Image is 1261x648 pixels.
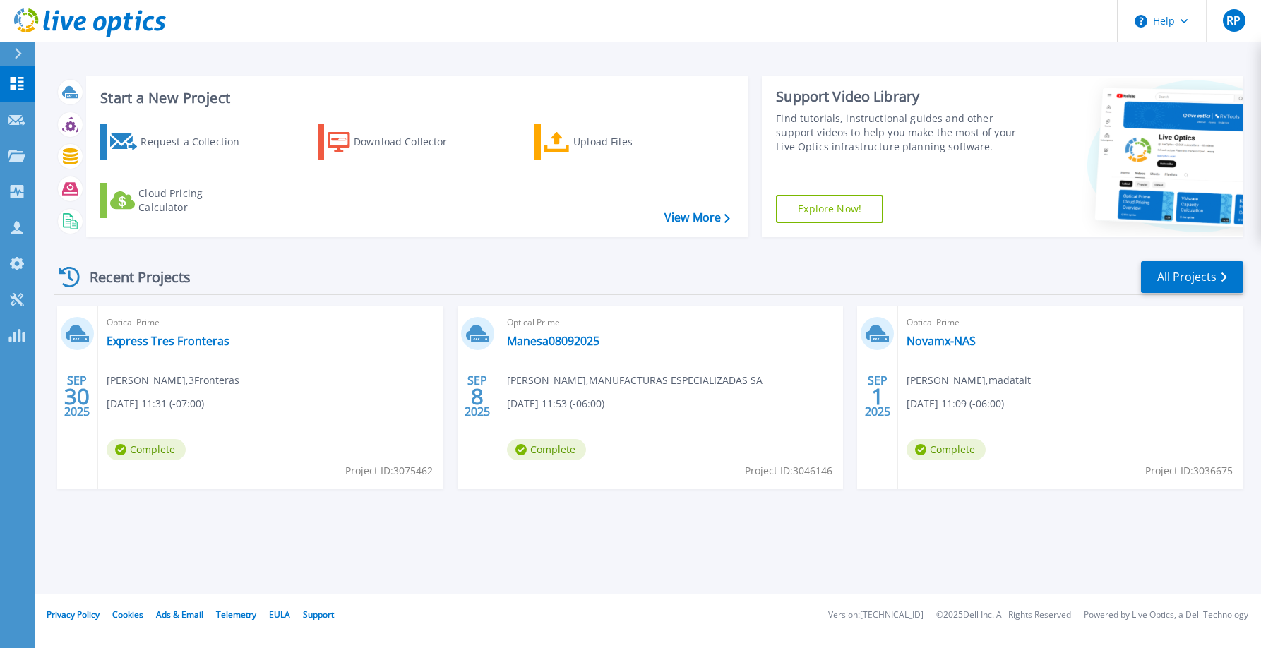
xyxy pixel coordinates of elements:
[864,371,891,422] div: SEP 2025
[303,608,334,620] a: Support
[507,315,835,330] span: Optical Prime
[907,439,986,460] span: Complete
[107,396,204,412] span: [DATE] 11:31 (-07:00)
[1226,15,1241,26] span: RP
[828,611,924,620] li: Version: [TECHNICAL_ID]
[907,334,976,348] a: Novamx-NAS
[776,195,883,223] a: Explore Now!
[507,373,763,388] span: [PERSON_NAME] , MANUFACTURAS ESPECIALIZADAS SA
[64,390,90,402] span: 30
[464,371,491,422] div: SEP 2025
[269,608,290,620] a: EULA
[573,128,686,156] div: Upload Files
[107,315,435,330] span: Optical Prime
[100,90,729,106] h3: Start a New Project
[107,334,229,348] a: Express Tres Fronteras
[534,124,692,160] a: Upload Files
[507,396,604,412] span: [DATE] 11:53 (-06:00)
[107,439,186,460] span: Complete
[907,373,1031,388] span: [PERSON_NAME] , madatait
[936,611,1071,620] li: © 2025 Dell Inc. All Rights Reserved
[745,463,832,479] span: Project ID: 3046146
[47,608,100,620] a: Privacy Policy
[318,124,475,160] a: Download Collector
[54,260,210,294] div: Recent Projects
[156,608,203,620] a: Ads & Email
[507,334,599,348] a: Manesa08092025
[216,608,256,620] a: Telemetry
[107,373,239,388] span: [PERSON_NAME] , 3Fronteras
[112,608,143,620] a: Cookies
[138,186,251,215] div: Cloud Pricing Calculator
[507,439,586,460] span: Complete
[871,390,884,402] span: 1
[345,463,433,479] span: Project ID: 3075462
[776,112,1020,154] div: Find tutorials, instructional guides and other support videos to help you make the most of your L...
[100,183,258,218] a: Cloud Pricing Calculator
[776,88,1020,106] div: Support Video Library
[1141,261,1243,293] a: All Projects
[64,371,90,422] div: SEP 2025
[354,128,467,156] div: Download Collector
[471,390,484,402] span: 8
[1145,463,1233,479] span: Project ID: 3036675
[907,315,1235,330] span: Optical Prime
[141,128,253,156] div: Request a Collection
[907,396,1004,412] span: [DATE] 11:09 (-06:00)
[100,124,258,160] a: Request a Collection
[1084,611,1248,620] li: Powered by Live Optics, a Dell Technology
[664,211,730,224] a: View More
